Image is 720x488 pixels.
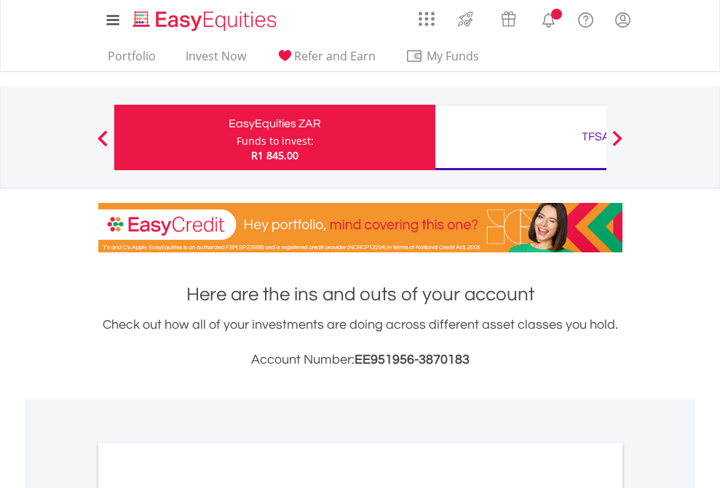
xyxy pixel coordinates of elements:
img: vouchers-v2.svg [497,7,521,31]
a: Refer and Earn [270,49,381,71]
span: Refer and Earn [294,48,376,64]
h1: Here are the ins and outs of your account [98,281,622,308]
button: Next [603,137,632,152]
a: Portfolio [102,49,162,71]
div: Funds to invest: [237,134,314,148]
img: EasyEquities_Logo.png [130,9,282,33]
span: EE951956-3870183 [355,353,470,367]
button: Previous [88,137,117,152]
a: Home page [127,4,282,33]
a: My Profile [604,4,641,36]
img: thrive-v2.svg [454,7,478,31]
a: AppsGrid [409,4,444,27]
div: EasyEquities ZAR [123,113,427,134]
h3: Account Number: [98,350,622,370]
span: My Funds [406,47,501,65]
img: grid-menu-icon.svg [419,11,435,27]
a: Invest Now [180,49,252,71]
a: Vouchers [487,4,530,31]
img: EasyCredit Promotion Banner [98,203,622,252]
a: FAQ's and Support [567,4,604,33]
span: R1 845.00 [251,148,298,162]
div: Check out how all of your investments are doing across different asset classes you hold. [98,315,622,370]
a: Notifications [530,4,567,33]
